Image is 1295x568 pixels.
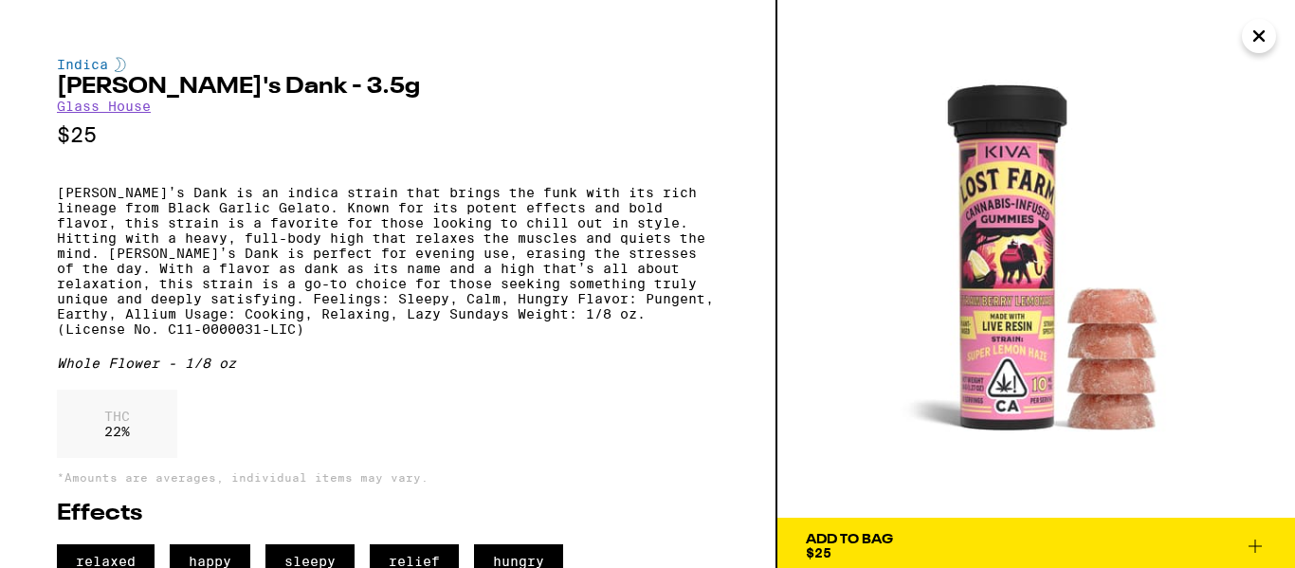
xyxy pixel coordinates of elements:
[104,409,130,424] p: THC
[806,533,893,546] div: Add To Bag
[806,545,831,560] span: $25
[57,356,719,371] div: Whole Flower - 1/8 oz
[57,185,719,337] p: [PERSON_NAME]’s Dank is an indica strain that brings the funk with its rich lineage from Black Ga...
[1242,19,1276,53] button: Close
[57,503,719,525] h2: Effects
[11,13,137,28] span: Hi. Need any help?
[57,390,177,458] div: 22 %
[115,57,126,72] img: indicaColor.svg
[57,57,719,72] div: Indica
[57,99,151,114] a: Glass House
[57,471,719,484] p: *Amounts are averages, individual items may vary.
[57,123,719,147] p: $25
[57,76,719,99] h2: [PERSON_NAME]'s Dank - 3.5g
